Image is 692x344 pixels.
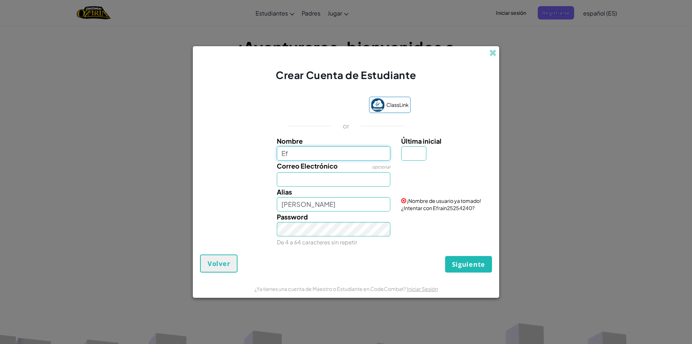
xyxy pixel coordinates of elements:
[278,98,365,114] iframe: Botón Iniciar sesión con Google
[277,213,308,221] span: Password
[452,260,485,269] span: Siguiente
[277,137,303,145] span: Nombre
[401,137,442,145] span: Última inicial
[277,188,292,196] span: Alias
[277,162,338,170] span: Correo Electrónico
[407,286,438,292] a: Iniciar Sesión
[372,164,390,170] span: opcional
[386,100,409,110] span: ClassLink
[445,256,492,273] button: Siguiente
[401,197,481,211] span: ¡Nombre de usuario ya tomado! ¿Intentar con Efrain25254240?
[208,259,230,268] span: Volver
[277,239,357,245] small: De 4 a 64 caracteres sin repetir
[343,122,350,130] p: or
[371,98,385,112] img: classlink-logo-small.png
[200,254,238,273] button: Volver
[276,69,416,81] span: Crear Cuenta de Estudiante
[254,286,407,292] span: ¿Ya tienes una cuenta de Maestro o Estudiante en CodeCombat?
